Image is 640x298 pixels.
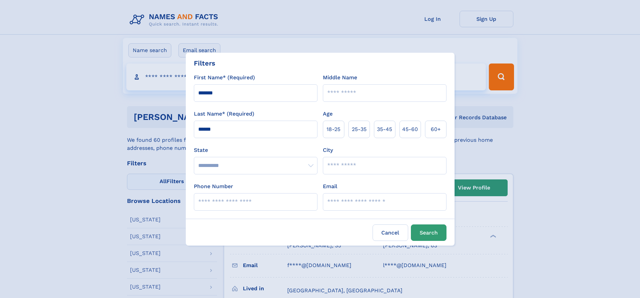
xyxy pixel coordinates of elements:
[323,182,337,190] label: Email
[411,224,446,241] button: Search
[323,74,357,82] label: Middle Name
[194,74,255,82] label: First Name* (Required)
[323,146,333,154] label: City
[194,146,317,154] label: State
[194,110,254,118] label: Last Name* (Required)
[373,224,408,241] label: Cancel
[431,125,441,133] span: 60+
[194,58,215,68] div: Filters
[327,125,340,133] span: 18‑25
[323,110,333,118] label: Age
[352,125,367,133] span: 25‑35
[377,125,392,133] span: 35‑45
[194,182,233,190] label: Phone Number
[402,125,418,133] span: 45‑60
